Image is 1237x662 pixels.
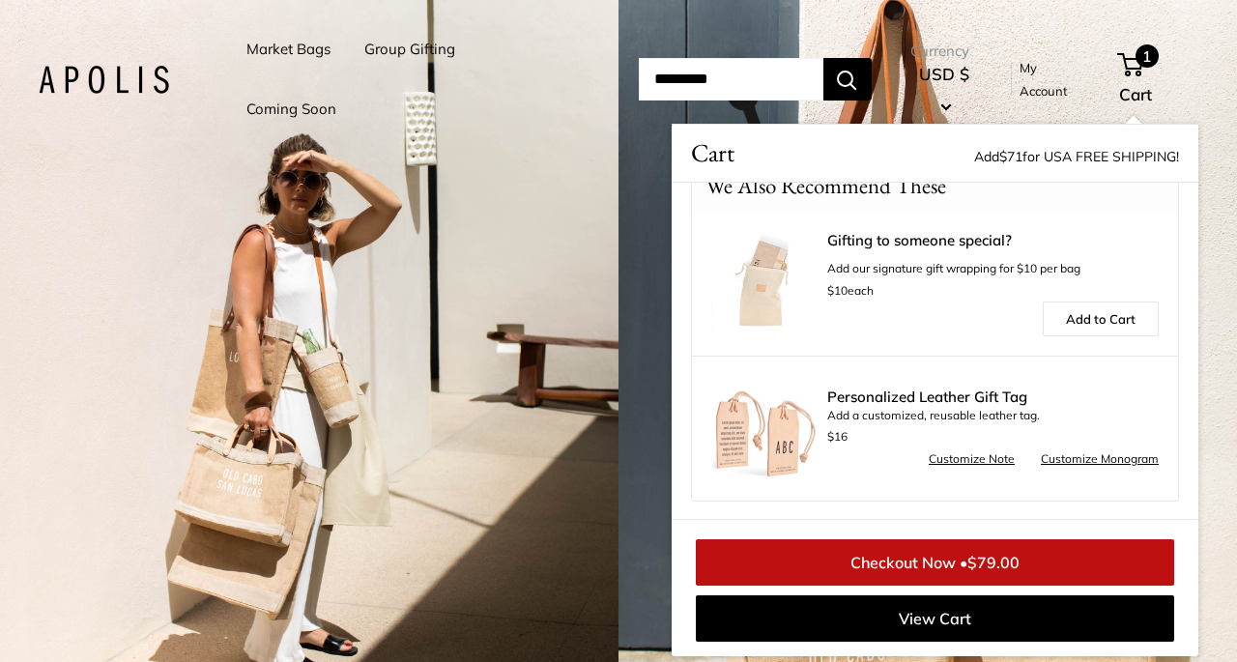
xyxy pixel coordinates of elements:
button: Search [823,58,872,101]
a: My Account [1020,56,1085,103]
span: $79.00 [967,553,1020,572]
span: Personalized Leather Gift Tag [827,389,1159,405]
span: Cart [1119,84,1152,104]
a: Checkout Now •$79.00 [696,539,1174,586]
span: each [827,282,874,297]
div: Add our signature gift wrapping for $10 per bag [827,233,1159,302]
span: Currency [910,38,978,65]
a: Gifting to someone special? [827,233,1159,248]
span: Cart [691,134,734,172]
a: Customize Note [929,447,1015,469]
span: 1 [1136,44,1159,68]
p: We Also Recommend These [692,161,960,211]
span: $10 [827,282,848,297]
div: Add a customized, reusable leather tag. [827,389,1159,448]
input: Search... [639,58,823,101]
a: 1 Cart [1119,48,1198,110]
span: $71 [999,148,1022,165]
a: Add to Cart [1043,302,1159,336]
button: USD $ [910,59,978,121]
a: Coming Soon [246,96,336,123]
img: Apolis [39,66,169,94]
span: USD $ [919,64,969,84]
a: Group Gifting [364,36,455,63]
span: Add for USA FREE SHIPPING! [974,148,1179,165]
img: Apolis Signature Gift Wrapping [711,230,818,336]
a: Customize Monogram [1041,447,1159,469]
span: $16 [827,429,848,444]
a: View Cart [696,595,1174,642]
a: Market Bags [246,36,331,63]
img: Luggage Tag [711,375,818,481]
